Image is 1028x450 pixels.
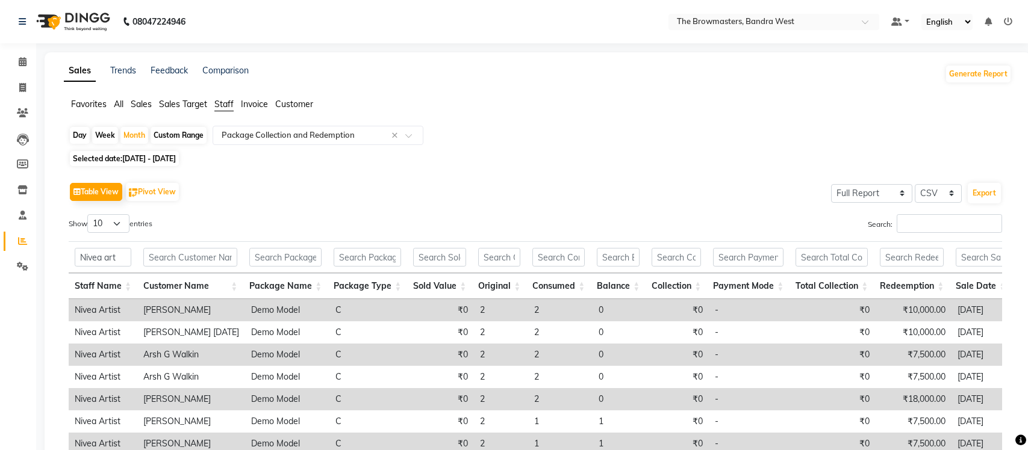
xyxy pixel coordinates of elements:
[329,344,409,366] td: C
[647,410,709,433] td: ₹0
[137,388,245,410] td: [PERSON_NAME]
[409,388,474,410] td: ₹0
[334,248,401,267] input: Search Package Type
[69,321,137,344] td: Nivea Artist
[709,410,791,433] td: -
[647,344,709,366] td: ₹0
[137,344,245,366] td: Arsh G Walkin
[131,99,152,109] span: Sales
[64,60,96,82] a: Sales
[868,214,1002,233] label: Search:
[952,388,1014,410] td: [DATE]
[329,366,409,388] td: C
[110,65,136,76] a: Trends
[474,410,528,433] td: 2
[329,388,409,410] td: C
[593,344,647,366] td: 0
[526,273,591,299] th: Consumed: activate to sort column ascending
[409,366,474,388] td: ₹0
[120,127,148,144] div: Month
[245,410,329,433] td: Demo Model
[647,366,709,388] td: ₹0
[968,183,1001,203] button: Export
[880,248,944,267] input: Search Redeemption
[709,366,791,388] td: -
[245,388,329,410] td: Demo Model
[75,248,131,267] input: Search Staff Name
[409,321,474,344] td: ₹0
[709,344,791,366] td: -
[647,321,709,344] td: ₹0
[214,99,234,109] span: Staff
[245,321,329,344] td: Demo Model
[137,273,243,299] th: Customer Name: activate to sort column ascending
[956,248,1006,267] input: Search Sale Date
[137,299,245,321] td: [PERSON_NAME]
[707,273,790,299] th: Payment Mode: activate to sort column ascending
[952,321,1014,344] td: [DATE]
[876,344,952,366] td: ₹7,500.00
[791,344,876,366] td: ₹0
[593,366,647,388] td: 0
[69,344,137,366] td: Nivea Artist
[528,388,593,410] td: 2
[791,321,876,344] td: ₹0
[528,299,593,321] td: 2
[474,299,528,321] td: 2
[796,248,868,267] input: Search Total Collection
[472,273,526,299] th: Original: activate to sort column ascending
[952,410,1014,433] td: [DATE]
[202,65,249,76] a: Comparison
[791,410,876,433] td: ₹0
[241,99,268,109] span: Invoice
[329,299,409,321] td: C
[137,366,245,388] td: Arsh G Walkin
[151,65,188,76] a: Feedback
[532,248,585,267] input: Search Consumed
[245,299,329,321] td: Demo Model
[245,344,329,366] td: Demo Model
[474,321,528,344] td: 2
[122,154,176,163] span: [DATE] - [DATE]
[328,273,407,299] th: Package Type: activate to sort column ascending
[952,344,1014,366] td: [DATE]
[137,410,245,433] td: [PERSON_NAME]
[946,66,1011,82] button: Generate Report
[709,321,791,344] td: -
[950,273,1012,299] th: Sale Date: activate to sort column ascending
[647,299,709,321] td: ₹0
[876,321,952,344] td: ₹10,000.00
[31,5,113,39] img: logo
[474,388,528,410] td: 2
[709,388,791,410] td: -
[69,388,137,410] td: Nivea Artist
[70,183,122,201] button: Table View
[528,321,593,344] td: 2
[709,299,791,321] td: -
[713,248,783,267] input: Search Payment Mode
[876,366,952,388] td: ₹7,500.00
[129,188,138,197] img: pivot.png
[646,273,707,299] th: Collection: activate to sort column ascending
[952,366,1014,388] td: [DATE]
[791,388,876,410] td: ₹0
[593,299,647,321] td: 0
[528,366,593,388] td: 2
[151,127,207,144] div: Custom Range
[275,99,313,109] span: Customer
[591,273,646,299] th: Balance: activate to sort column ascending
[478,248,520,267] input: Search Original
[528,344,593,366] td: 2
[243,273,328,299] th: Package Name: activate to sort column ascending
[647,388,709,410] td: ₹0
[593,388,647,410] td: 0
[897,214,1002,233] input: Search:
[593,410,647,433] td: 1
[593,321,647,344] td: 0
[409,410,474,433] td: ₹0
[69,214,152,233] label: Show entries
[791,299,876,321] td: ₹0
[876,410,952,433] td: ₹7,500.00
[597,248,640,267] input: Search Balance
[652,248,701,267] input: Search Collection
